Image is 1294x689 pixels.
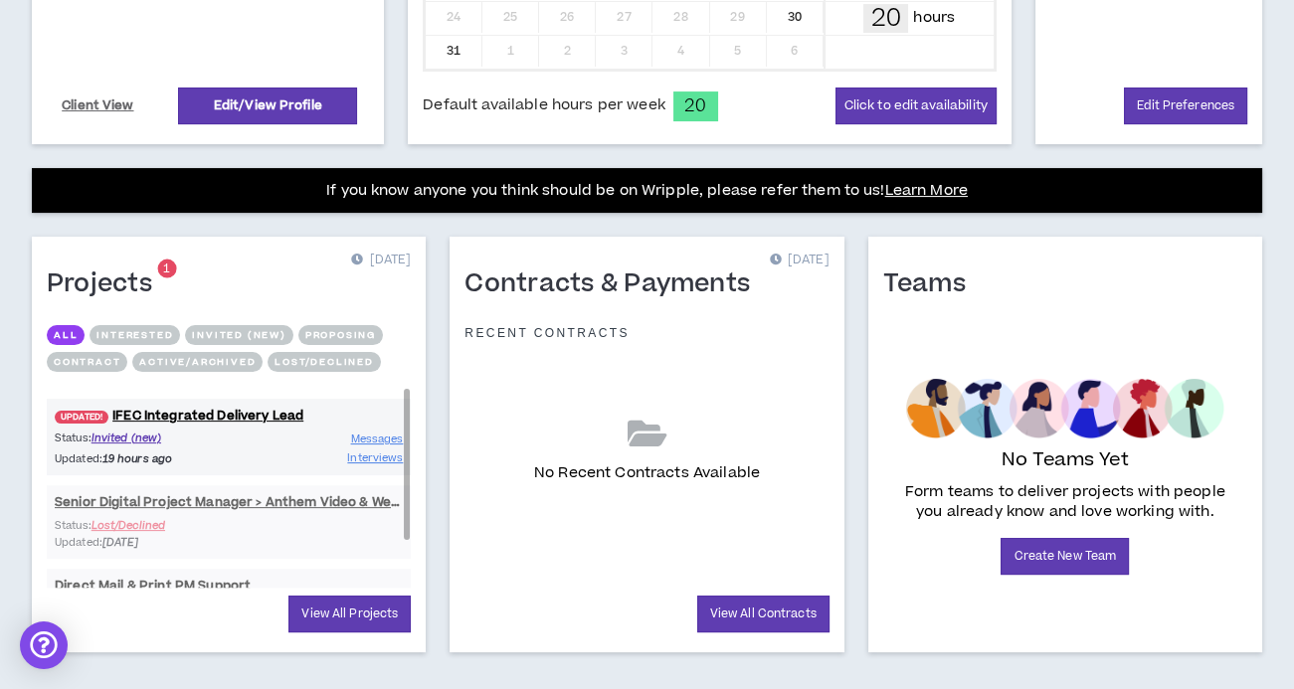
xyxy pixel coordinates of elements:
p: Status: [55,430,229,446]
a: UPDATED!IFEC Integrated Delivery Lead [47,407,411,426]
div: Open Intercom Messenger [20,621,68,669]
a: View All Contracts [697,596,830,632]
span: Interviews [347,450,403,465]
span: Messages [351,431,404,446]
h1: Teams [883,268,981,300]
button: All [47,325,85,345]
span: 1 [163,260,170,277]
span: Invited (new) [92,431,161,445]
p: No Recent Contracts Available [534,462,760,484]
i: 19 hours ago [102,451,172,466]
p: No Teams Yet [1002,446,1129,474]
button: Invited (new) [185,325,292,345]
p: hours [913,7,955,29]
button: Click to edit availability [835,87,997,124]
button: Contract [47,352,127,372]
a: Learn More [885,180,968,201]
span: UPDATED! [55,411,108,424]
p: [DATE] [770,251,830,270]
sup: 1 [157,259,176,278]
h1: Contracts & Payments [464,268,765,300]
img: empty [906,379,1223,438]
a: Client View [59,88,137,123]
a: Create New Team [1001,538,1129,575]
p: Recent Contracts [464,325,630,341]
button: Interested [90,325,180,345]
p: [DATE] [351,251,411,270]
a: Interviews [347,448,403,467]
button: Lost/Declined [268,352,380,372]
h1: Projects [47,268,167,300]
p: Form teams to deliver projects with people you already know and love working with. [891,482,1239,522]
a: Edit Preferences [1124,87,1247,124]
p: If you know anyone you think should be on Wripple, please refer them to us! [326,179,968,203]
a: View All Projects [288,596,411,632]
p: Updated: [55,450,229,467]
a: Messages [351,430,404,448]
button: Active/Archived [132,352,263,372]
span: Default available hours per week [423,94,664,116]
a: Edit/View Profile [178,87,357,124]
button: Proposing [298,325,383,345]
